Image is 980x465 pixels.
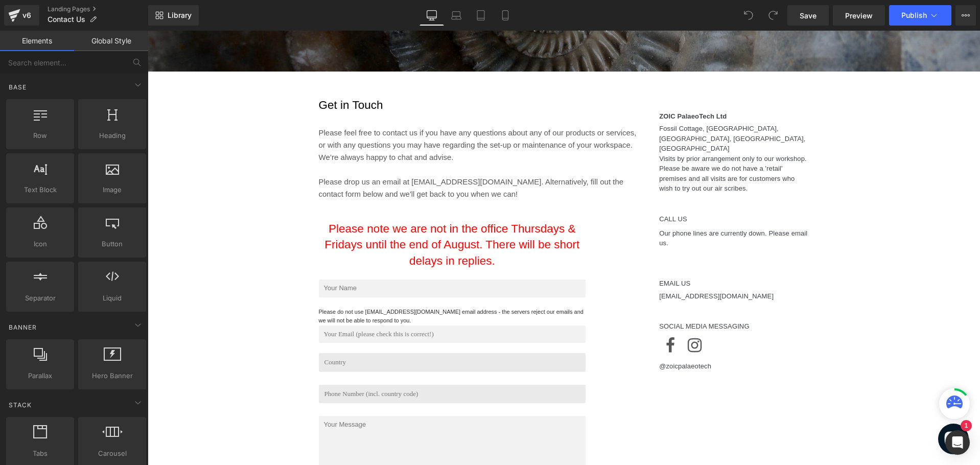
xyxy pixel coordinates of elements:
input: Your Name [171,249,438,266]
span: Icon [9,239,71,249]
span: Preview [845,10,873,21]
span: Hero Banner [81,370,143,381]
span: Contact Us [48,15,85,24]
p: Visits by prior arrangement only to our workshop. Please be aware we do not have a 'retail' premi... [511,123,661,163]
a: v6 [4,5,39,26]
span: Text Block [9,184,71,195]
span: Row [9,130,71,141]
strong: ZOIC PalaeoTech Ltd [511,82,579,89]
span: Publish [901,11,927,19]
span: Tabs [9,448,71,459]
span: Parallax [9,370,71,381]
a: Laptop [444,5,469,26]
span: Banner [8,322,38,332]
div: v6 [20,9,33,22]
button: More [955,5,976,26]
a: Desktop [419,5,444,26]
h1: EMAIL US [511,249,634,257]
span: Heading [81,130,143,141]
span: Base [8,82,28,92]
p: [EMAIL_ADDRESS][DOMAIN_NAME] [511,261,634,271]
div: Open Intercom Messenger [945,430,970,455]
p: Please do not use [EMAIL_ADDRESS][DOMAIN_NAME] email address - the servers reject our emails and ... [171,277,438,295]
span: Save [800,10,816,21]
a: Preview [833,5,885,26]
span: Please note we are not in the office Thursdays & Fridays until the end of August. There will be s... [177,192,432,237]
p: Please feel free to contact us if you have any questions about any of our products or services, o... [171,96,492,133]
p: @zoicpalaeotech [511,331,634,341]
span: Button [81,239,143,249]
a: Mobile [493,5,518,26]
p: Our phone lines are currently down. Please email us. [511,198,661,218]
span: Library [168,11,192,20]
p: Please drop us an email at [EMAIL_ADDRESS][DOMAIN_NAME]. Alternatively, fill out the contact form... [171,145,492,170]
inbox-online-store-chat: Shopify online store chat [787,393,824,426]
p: Fossil Cottage, [GEOGRAPHIC_DATA], [GEOGRAPHIC_DATA], [GEOGRAPHIC_DATA], [GEOGRAPHIC_DATA] [511,93,661,123]
h1: SOCIAL MEDIA MESSAGING [511,292,634,300]
h1: CALL US [511,184,661,193]
input: Phone Number (incl. country code) [171,354,438,373]
a: Landing Pages [48,5,148,13]
span: Separator [9,293,71,304]
button: Undo [738,5,759,26]
span: Stack [8,400,33,410]
a: Global Style [74,31,148,51]
input: Your Email (please check this is correct!) [171,295,438,312]
input: Country [171,322,438,341]
span: Carousel [81,448,143,459]
a: New Library [148,5,199,26]
a: Tablet [469,5,493,26]
button: Publish [889,5,951,26]
span: Image [81,184,143,195]
span: Liquid [81,293,143,304]
h1: Get in Touch [171,65,492,84]
button: Redo [763,5,783,26]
